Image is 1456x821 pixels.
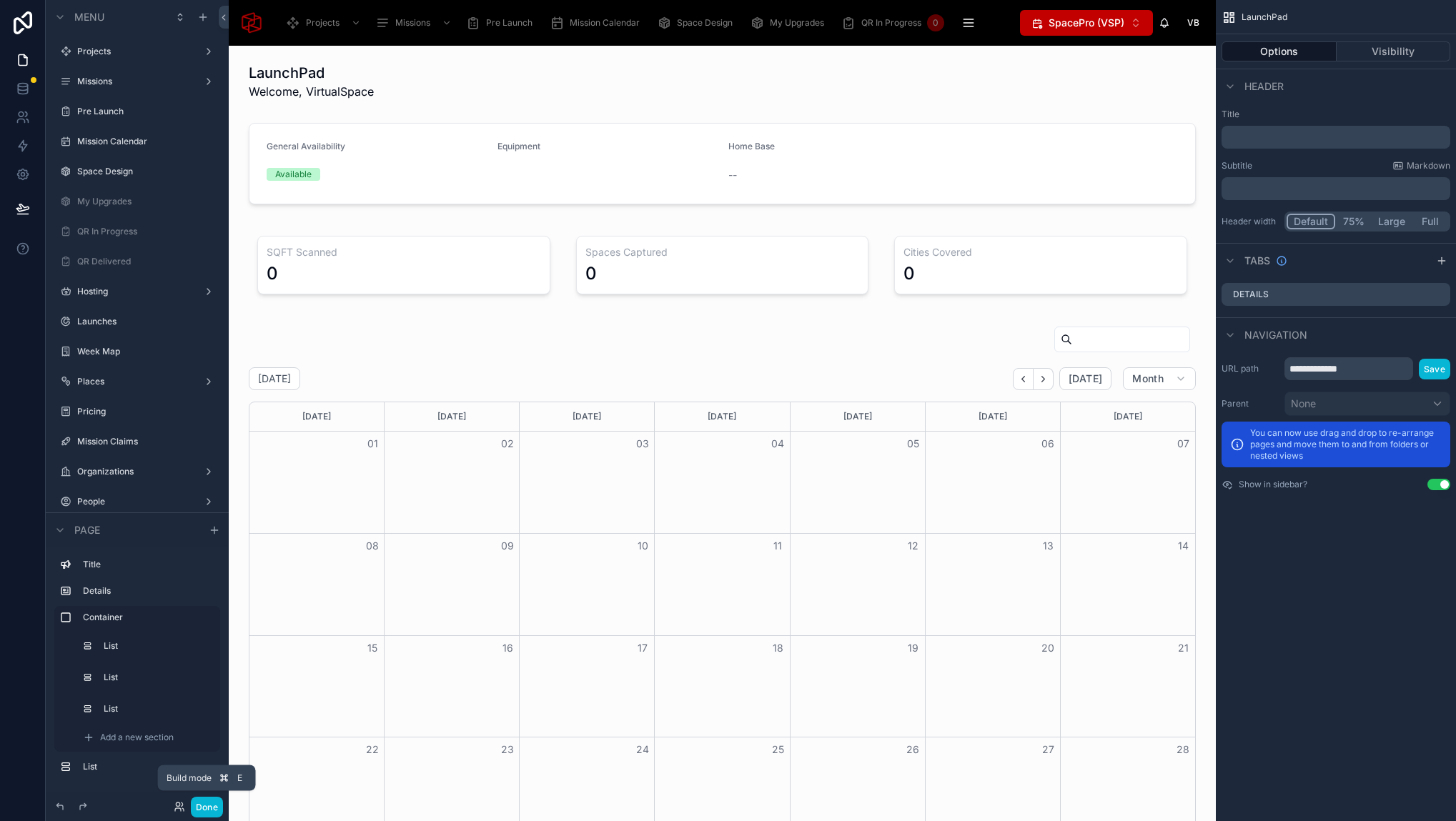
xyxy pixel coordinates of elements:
a: Pre Launch [462,10,543,36]
label: Title [83,559,214,570]
button: 75% [1335,214,1372,229]
button: 20 [1039,640,1056,657]
button: 25 [769,741,786,758]
label: Header width [1222,216,1279,227]
button: 23 [499,741,516,758]
button: None [1284,392,1450,416]
label: Week Map [77,346,217,357]
span: SpacePro (VSP) [1049,16,1124,30]
div: scrollable content [1222,177,1450,200]
label: Places [77,376,197,387]
label: My Upgrades [77,196,217,207]
div: 0 [927,14,944,31]
label: Show in sidebar? [1239,479,1307,490]
button: 21 [1174,640,1192,657]
label: Details [83,585,214,597]
span: Markdown [1407,160,1450,171]
button: 27 [1039,741,1056,758]
span: Mission Calendar [570,17,640,29]
a: Mission Calendar [545,10,650,36]
button: 26 [904,741,921,758]
span: VB [1187,17,1199,29]
button: 09 [499,537,516,554]
span: Build mode [167,772,212,784]
a: QR In Progress0 [837,10,949,36]
label: People [77,496,197,507]
button: 06 [1039,435,1056,452]
a: Space Design [653,10,743,36]
button: 19 [904,640,921,657]
button: 02 [499,435,516,452]
button: 03 [634,435,651,452]
label: QR Delivered [77,256,217,267]
a: Projects [282,10,368,36]
span: Add a new section [100,732,174,743]
div: scrollable content [1222,126,1450,149]
a: Missions [371,10,459,36]
button: 17 [634,640,651,657]
span: Projects [306,17,340,29]
button: 28 [1174,741,1192,758]
div: scrollable content [274,7,1020,39]
label: Projects [77,46,197,57]
button: Default [1287,214,1335,229]
button: Select Button [1020,10,1153,36]
label: QR In Progress [77,226,217,237]
label: URL path [1222,363,1279,374]
span: Navigation [1244,328,1307,342]
button: 07 [1174,435,1192,452]
button: 11 [769,537,786,554]
button: Large [1372,214,1412,229]
button: Options [1222,41,1337,61]
span: QR In Progress [861,17,921,29]
a: Launches [77,316,217,327]
button: 05 [904,435,921,452]
button: Full [1412,214,1448,229]
label: Container [83,612,214,623]
span: My Upgrades [770,17,824,29]
button: 04 [769,435,786,452]
button: 15 [364,640,381,657]
label: Pricing [77,406,217,417]
span: Header [1244,79,1284,94]
button: 22 [364,741,381,758]
label: Space Design [77,166,217,177]
label: Subtitle [1222,160,1252,171]
span: Menu [74,10,104,24]
label: Organizations [77,466,197,477]
span: Page [74,523,100,537]
button: 10 [634,537,651,554]
button: Save [1419,359,1450,379]
label: Pre Launch [77,106,217,117]
label: Parent [1222,398,1279,409]
a: Mission Claims [77,436,217,447]
button: 16 [499,640,516,657]
p: You can now use drag and drop to re-arrange pages and move them to and from folders or nested views [1250,427,1442,462]
label: Hosting [77,286,197,297]
span: Missions [395,17,430,29]
span: LaunchPad [1242,11,1287,23]
label: Details [1233,289,1269,300]
span: None [1291,397,1316,411]
div: scrollable content [46,547,229,792]
span: E [234,772,246,784]
label: List [83,761,214,772]
button: 12 [904,537,921,554]
a: My Upgrades [746,10,834,36]
span: Space Design [677,17,733,29]
span: Pre Launch [486,17,533,29]
label: Title [1222,109,1450,120]
a: Missions [77,76,197,87]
